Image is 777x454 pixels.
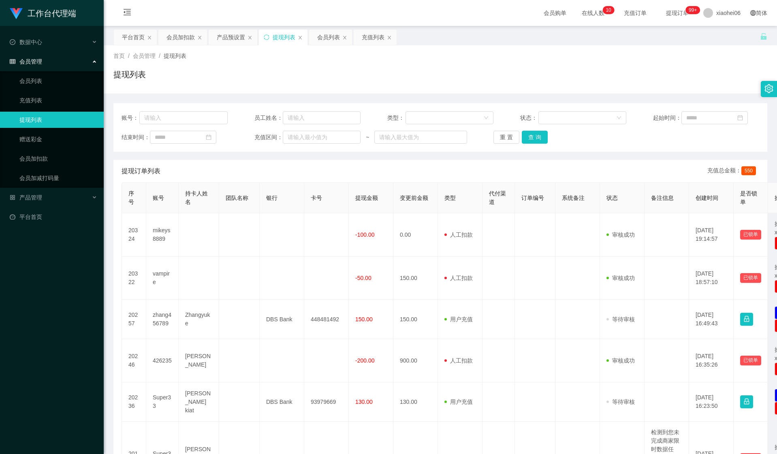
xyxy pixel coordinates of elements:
[139,111,228,124] input: 请输入
[273,30,295,45] div: 提现列表
[122,382,146,422] td: 20236
[578,10,608,16] span: 在线人数
[374,131,467,144] input: 请输入最大值为
[122,300,146,339] td: 20257
[400,195,428,201] span: 变更前金额
[10,194,42,201] span: 产品管理
[387,114,406,122] span: 类型：
[740,230,761,240] button: 已锁单
[10,58,42,65] span: 会员管理
[19,170,97,186] a: 会员加减打码量
[179,339,219,382] td: [PERSON_NAME]
[444,195,456,201] span: 类型
[164,53,186,59] span: 提现列表
[355,357,374,364] span: -200.00
[283,131,361,144] input: 请输入最小值为
[521,195,544,201] span: 订单编号
[226,195,248,201] span: 团队名称
[19,73,97,89] a: 会员列表
[393,339,438,382] td: 900.00
[662,10,693,16] span: 提现订单
[740,313,753,326] button: 图标: lock
[146,300,179,339] td: zhang456789
[10,59,15,64] i: 图标: table
[185,190,208,205] span: 持卡人姓名
[689,300,734,339] td: [DATE] 16:49:43
[393,382,438,422] td: 130.00
[248,35,252,40] i: 图标: close
[179,300,219,339] td: Zhangyuke
[159,53,160,59] span: /
[764,84,773,93] i: 图标: setting
[10,195,15,200] i: 图标: appstore-o
[444,231,473,238] span: 人工扣款
[122,257,146,300] td: 20322
[617,115,621,121] i: 图标: down
[153,195,164,201] span: 账号
[122,166,160,176] span: 提现订单列表
[122,213,146,257] td: 20324
[493,131,519,144] button: 重 置
[355,275,371,281] span: -50.00
[254,133,283,142] span: 充值区间：
[606,6,608,14] p: 1
[444,399,473,405] span: 用户充值
[387,35,392,40] i: 图标: close
[689,213,734,257] td: [DATE] 19:14:57
[10,10,76,16] a: 工作台代理端
[122,30,145,45] div: 平台首页
[606,231,635,238] span: 审核成功
[113,68,146,81] h1: 提现列表
[10,39,42,45] span: 数据中心
[653,114,681,122] span: 起始时间：
[128,53,130,59] span: /
[147,35,152,40] i: 图标: close
[10,39,15,45] i: 图标: check-circle-o
[393,300,438,339] td: 150.00
[608,6,611,14] p: 0
[707,166,759,176] div: 充值总金额：
[166,30,195,45] div: 会员加扣款
[651,195,674,201] span: 备注信息
[741,166,756,175] span: 550
[606,357,635,364] span: 审核成功
[355,316,373,322] span: 150.00
[304,300,349,339] td: 448481492
[689,339,734,382] td: [DATE] 16:35:26
[146,382,179,422] td: Super33
[562,195,585,201] span: 系统备注
[606,195,618,201] span: 状态
[10,8,23,19] img: logo.9652507e.png
[122,339,146,382] td: 20246
[19,112,97,128] a: 提现列表
[355,195,378,201] span: 提现金额
[750,10,756,16] i: 图标: global
[393,257,438,300] td: 150.00
[266,195,277,201] span: 银行
[361,133,374,142] span: ~
[740,190,757,205] span: 是否锁单
[19,131,97,147] a: 赠送彩金
[740,273,761,283] button: 已锁单
[606,316,635,322] span: 等待审核
[620,10,651,16] span: 充值订单
[685,6,700,14] sup: 1063
[444,316,473,322] span: 用户充值
[113,0,141,26] i: 图标: menu-fold
[254,114,283,122] span: 员工姓名：
[122,133,150,142] span: 结束时间：
[522,131,548,144] button: 查 询
[355,231,374,238] span: -100.00
[444,357,473,364] span: 人工扣款
[444,275,473,281] span: 人工扣款
[484,115,489,121] i: 图标: down
[113,53,125,59] span: 首页
[737,115,743,121] i: 图标: calendar
[146,257,179,300] td: vampire
[606,399,635,405] span: 等待审核
[260,300,304,339] td: DBS Bank
[317,30,340,45] div: 会员列表
[760,33,767,40] i: 图标: unlock
[146,339,179,382] td: 426235
[128,190,134,205] span: 序号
